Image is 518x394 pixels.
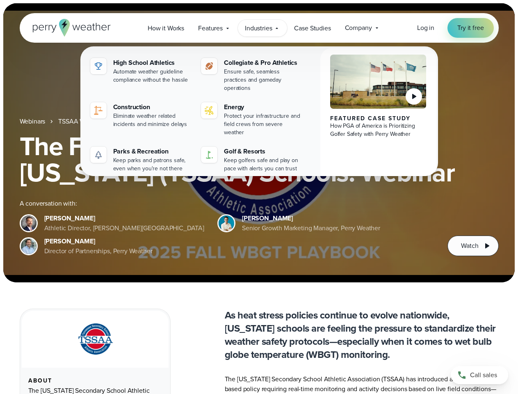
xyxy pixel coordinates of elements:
div: Automate weather guideline compliance without the hassle [113,68,192,84]
div: About [28,378,162,384]
div: Collegiate & Pro Athletics [224,58,302,68]
div: Athletic Director, [PERSON_NAME][GEOGRAPHIC_DATA] [44,223,205,233]
span: Log in [417,23,434,32]
img: construction perry weather [94,105,103,115]
div: Director of Partnerships, Perry Weather [44,246,153,256]
a: Energy Protect your infrastructure and field crews from severe weather [198,99,306,140]
img: Jeff Wood [21,238,37,254]
a: PGA of America, Frisco Campus Featured Case Study How PGA of America is Prioritizing Golfer Safet... [320,48,436,183]
span: Case Studies [294,23,331,33]
span: Industries [245,23,272,33]
div: Energy [224,102,302,112]
div: Protect your infrastructure and field crews from severe weather [224,112,302,137]
div: Senior Growth Marketing Manager, Perry Weather [242,223,380,233]
div: Keep parks and patrons safe, even when you're not there [113,156,192,173]
a: Call sales [451,366,508,384]
button: Watch [447,236,498,256]
img: highschool-icon.svg [94,61,103,71]
a: Golf & Resorts Keep golfers safe and play on pace with alerts you can trust [198,143,306,176]
span: How it Works [148,23,184,33]
a: Try it free [447,18,493,38]
a: Collegiate & Pro Athletics Ensure safe, seamless practices and gameday operations [198,55,306,96]
a: Log in [417,23,434,33]
span: Call sales [470,370,497,380]
span: Try it free [457,23,484,33]
div: Eliminate weather related incidents and minimize delays [113,112,192,128]
div: How PGA of America is Prioritizing Golfer Safety with Perry Weather [330,122,427,138]
div: Keep golfers safe and play on pace with alerts you can trust [224,156,302,173]
a: Webinars [20,117,46,126]
img: Spencer Patton, Perry Weather [219,215,234,231]
span: Watch [461,241,478,251]
div: [PERSON_NAME] [242,213,380,223]
img: golf-iconV2.svg [204,150,214,160]
div: A conversation with: [20,199,435,208]
h1: The Fall WBGT Playbook for [US_STATE] (TSSAA) Schools: Webinar [20,133,499,186]
a: How it Works [141,20,191,37]
a: Parks & Recreation Keep parks and patrons safe, even when you're not there [87,143,195,176]
img: parks-icon-grey.svg [94,150,103,160]
span: Company [345,23,372,33]
span: Features [198,23,223,33]
a: TSSAA WBGT Fall Playbook [58,117,136,126]
nav: Breadcrumb [20,117,499,126]
a: construction perry weather Construction Eliminate weather related incidents and minimize delays [87,99,195,132]
a: High School Athletics Automate weather guideline compliance without the hassle [87,55,195,87]
a: Case Studies [287,20,338,37]
img: Brian Wyatt [21,215,37,231]
img: TSSAA-Tennessee-Secondary-School-Athletic-Association.svg [68,321,123,358]
div: Featured Case Study [330,115,427,122]
p: As heat stress policies continue to evolve nationwide, [US_STATE] schools are feeling the pressur... [225,309,499,361]
div: [PERSON_NAME] [44,236,153,246]
img: PGA of America, Frisco Campus [330,55,427,109]
div: Golf & Resorts [224,147,302,156]
div: High School Athletics [113,58,192,68]
div: [PERSON_NAME] [44,213,205,223]
img: proathletics-icon@2x-1.svg [204,61,214,71]
div: Construction [113,102,192,112]
div: Parks & Recreation [113,147,192,156]
div: Ensure safe, seamless practices and gameday operations [224,68,302,92]
img: energy-icon@2x-1.svg [204,105,214,115]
